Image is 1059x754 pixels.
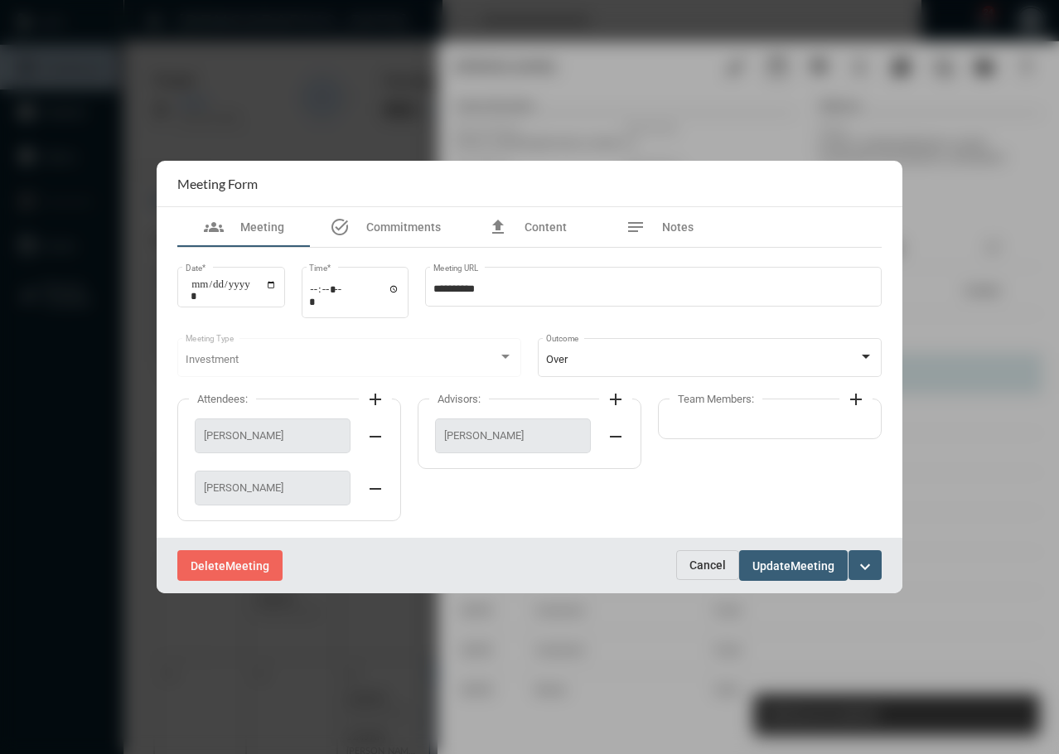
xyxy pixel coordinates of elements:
mat-icon: add [606,389,626,409]
mat-icon: file_upload [488,217,508,237]
label: Team Members: [670,393,762,405]
mat-icon: task_alt [330,217,350,237]
span: Meeting [240,220,284,234]
span: Meeting [791,559,834,573]
button: Cancel [676,550,739,580]
label: Attendees: [189,393,256,405]
span: Over [546,353,568,365]
span: Cancel [689,558,726,572]
span: Notes [662,220,694,234]
mat-icon: notes [626,217,646,237]
span: Update [752,559,791,573]
span: [PERSON_NAME] [204,429,341,442]
span: Meeting [225,559,269,573]
mat-icon: remove [606,427,626,447]
span: Commitments [366,220,441,234]
mat-icon: remove [365,479,385,499]
span: Content [525,220,567,234]
span: [PERSON_NAME] [204,481,341,494]
mat-icon: groups [204,217,224,237]
button: DeleteMeeting [177,550,283,581]
span: Investment [186,353,239,365]
mat-icon: remove [365,427,385,447]
span: [PERSON_NAME] [444,429,582,442]
span: Delete [191,559,225,573]
mat-icon: add [365,389,385,409]
mat-icon: add [846,389,866,409]
label: Advisors: [429,393,489,405]
button: UpdateMeeting [739,550,848,581]
h2: Meeting Form [177,176,258,191]
mat-icon: expand_more [855,557,875,577]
